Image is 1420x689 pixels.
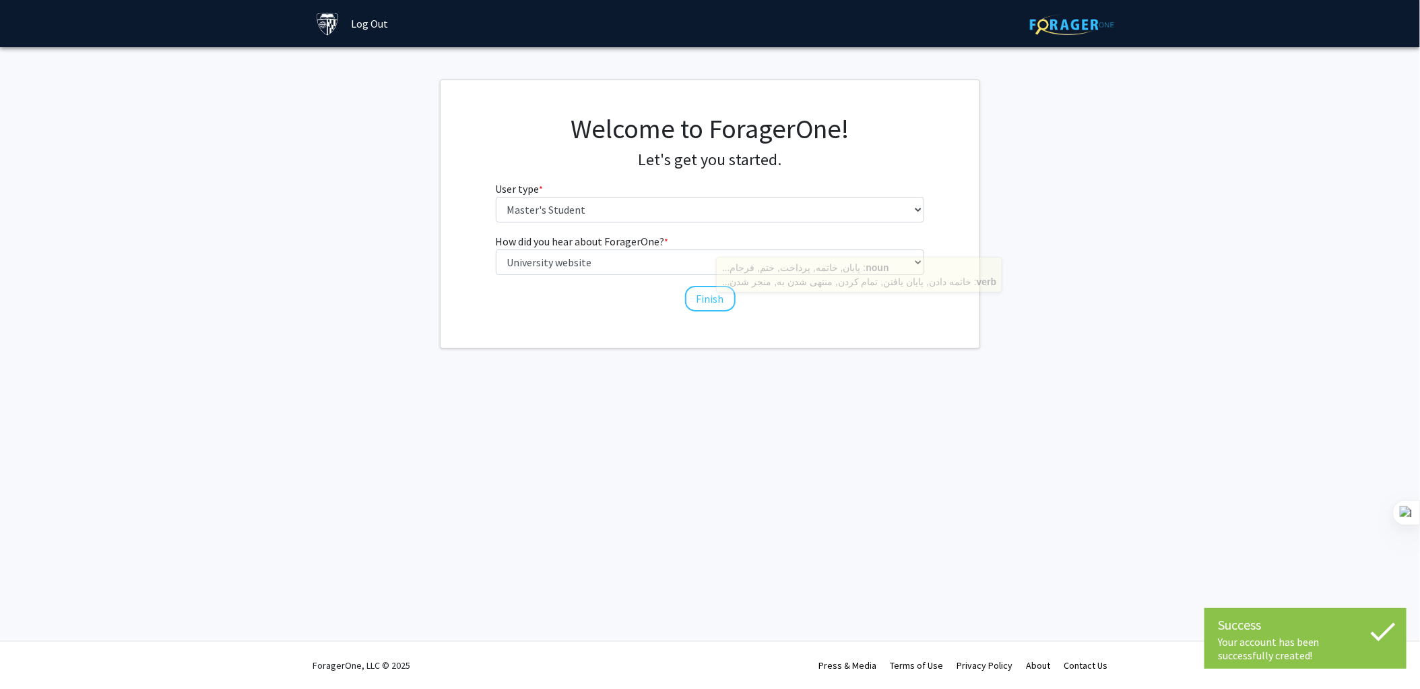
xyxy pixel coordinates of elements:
div: Your account has been successfully created! [1218,635,1393,662]
iframe: Chat [10,628,57,679]
img: Johns Hopkins University Logo [316,12,340,36]
a: Press & Media [818,659,876,671]
label: How did you hear about ForagerOne? [496,233,669,249]
h1: Welcome to ForagerOne! [496,113,925,145]
a: About [1026,659,1050,671]
img: ForagerOne Logo [1030,14,1114,35]
button: Finish [685,286,736,311]
h4: Let's get you started. [496,150,925,170]
div: Success [1218,615,1393,635]
a: Privacy Policy [957,659,1012,671]
a: Terms of Use [890,659,943,671]
div: ForagerOne, LLC © 2025 [313,642,410,689]
a: Contact Us [1064,659,1107,671]
label: User type [496,181,544,197]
